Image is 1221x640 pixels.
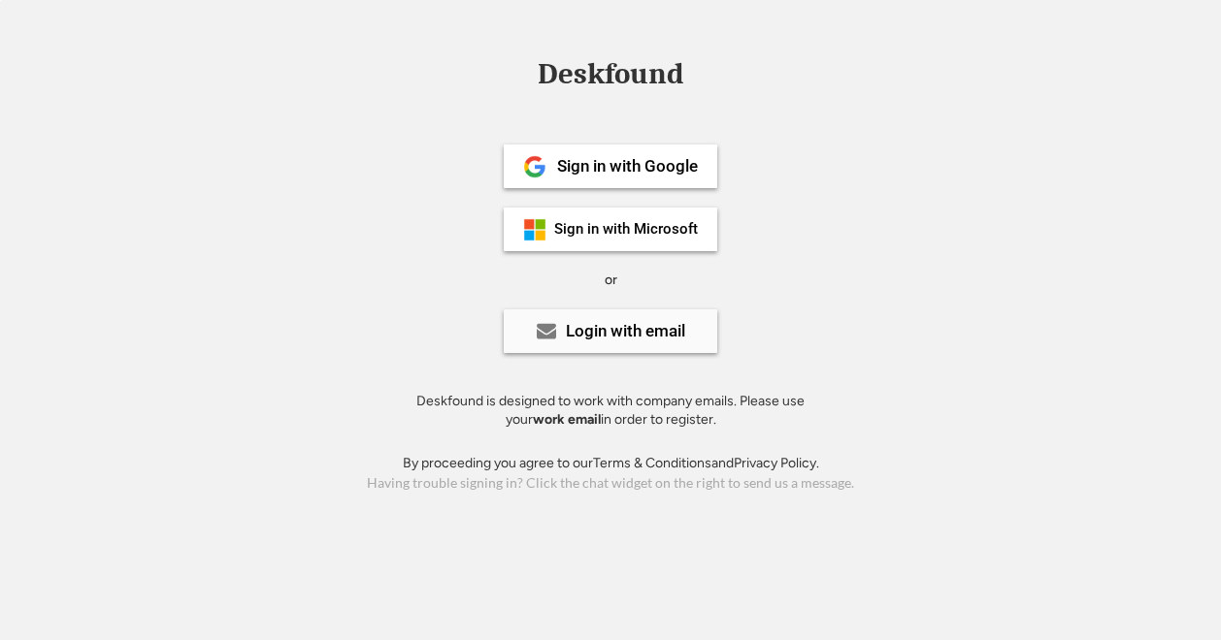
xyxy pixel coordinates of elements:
[523,155,546,178] img: 1024px-Google__G__Logo.svg.png
[392,392,829,430] div: Deskfound is designed to work with company emails. Please use your in order to register.
[566,323,685,339] div: Login with email
[593,455,711,471] a: Terms & Conditions
[523,218,546,241] img: ms-symbollockup_mssymbol_19.png
[557,158,698,175] div: Sign in with Google
[528,59,693,89] div: Deskfound
[533,411,601,428] strong: work email
[554,222,698,237] div: Sign in with Microsoft
[734,455,819,471] a: Privacy Policy.
[403,454,819,473] div: By proceeding you agree to our and
[605,271,617,290] div: or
